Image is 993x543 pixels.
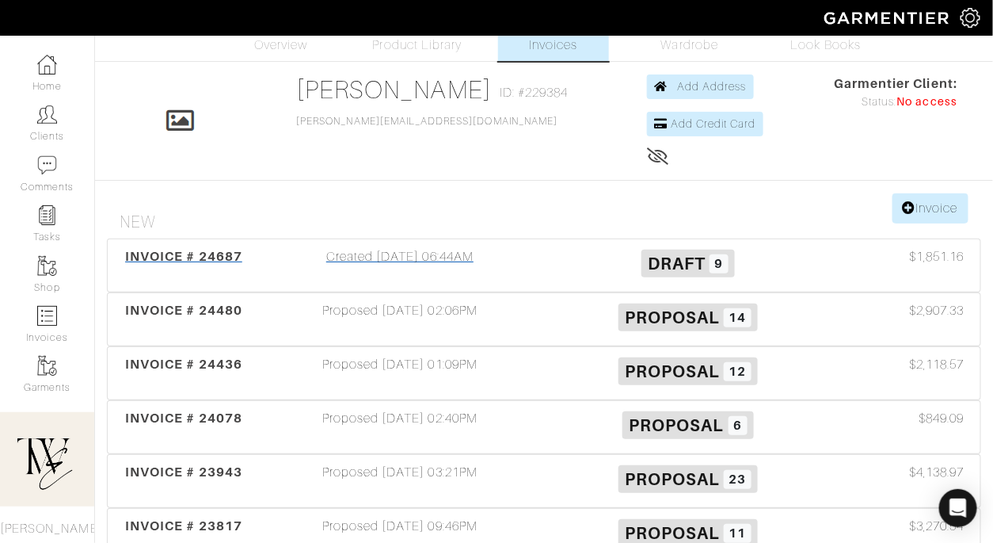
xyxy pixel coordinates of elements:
a: INVOICE # 23943 Proposed [DATE] 03:21PM Proposal 23 $4,138.97 [107,454,981,508]
img: garments-icon-b7da505a4dc4fd61783c78ac3ca0ef83fa9d6f193b1c9dc38574b1d14d53ca28.png [37,256,57,276]
a: INVOICE # 24078 Proposed [DATE] 02:40PM Proposal 6 $849.09 [107,400,981,454]
a: INVOICE # 24436 Proposed [DATE] 01:09PM Proposal 12 $2,118.57 [107,346,981,400]
span: $1,851.16 [910,247,964,266]
span: 6 [729,416,748,435]
span: Proposal [625,523,720,543]
span: Garmentier Client: [834,75,957,94]
span: Proposal [625,469,720,489]
span: $2,118.57 [910,355,964,374]
img: comment-icon-a0a6a9ef722e966f86d9cbdc48e553b5cf19dbc54f86b18d962a5391bc8f6eb6.png [37,155,57,175]
span: $2,907.33 [910,301,964,320]
span: INVOICE # 24078 [125,411,242,426]
span: 9 [710,254,729,273]
div: Open Intercom Messenger [939,489,977,527]
span: Proposal [625,308,720,327]
a: Invoice [892,193,968,224]
img: clients-icon-6bae9207a08558b7cb47a8932f037763ab4055f8c8b6bfacd5dc20c3e0201464.png [37,105,57,124]
div: Proposed [DATE] 02:06PM [256,301,544,338]
a: INVOICE # 24480 Proposed [DATE] 02:06PM Proposal 14 $2,907.33 [107,293,981,346]
img: garments-icon-b7da505a4dc4fd61783c78ac3ca0ef83fa9d6f193b1c9dc38574b1d14d53ca28.png [37,356,57,376]
span: Wardrobe [661,36,718,55]
span: INVOICE # 24436 [125,357,242,372]
img: reminder-icon-8004d30b9f0a5d33ae49ab947aed9ed385cf756f9e5892f1edd6e32f2345188e.png [37,205,57,225]
div: Proposed [DATE] 02:40PM [256,409,544,445]
h4: New [120,212,981,232]
span: Proposal [625,361,720,381]
div: Proposed [DATE] 01:09PM [256,355,544,392]
span: 11 [724,524,751,543]
img: gear-icon-white-bd11855cb880d31180b6d7d6211b90ccbf57a29d726f0c71d8c61bd08dd39cc2.png [961,8,980,28]
span: 14 [724,308,751,327]
span: Invoices [529,36,577,55]
span: No access [897,94,957,111]
a: INVOICE # 24687 Created [DATE] 06:44AM Draft 9 $1,851.16 [107,239,981,293]
span: $849.09 [919,409,964,428]
a: [PERSON_NAME] [296,75,492,104]
a: [PERSON_NAME][EMAIL_ADDRESS][DOMAIN_NAME] [296,116,557,127]
span: $4,138.97 [910,463,964,482]
div: Status: [834,94,957,111]
div: Proposed [DATE] 03:21PM [256,463,544,499]
span: 12 [724,362,751,381]
span: ID: #229384 [500,83,569,102]
span: Add Credit Card [671,117,756,130]
a: Add Credit Card [647,112,763,136]
div: Created [DATE] 06:44AM [256,247,544,284]
span: Overview [254,36,307,55]
span: INVOICE # 24687 [125,249,242,264]
span: Product Library [373,36,462,55]
img: dashboard-icon-dbcd8f5a0b271acd01030246c82b418ddd0df26cd7fceb0bd07c9910d44c42f6.png [37,55,57,75]
a: Add Address [647,75,754,99]
span: INVOICE # 23943 [125,465,242,480]
span: INVOICE # 24480 [125,303,242,318]
span: Proposal [629,415,724,435]
span: Add Address [677,80,747,93]
span: Draft [648,254,706,273]
img: garmentier-logo-header-white-b43fb05a5012e4ada735d5af1a66efaba907eab6374d6393d1fbf88cb4ef424d.png [816,4,961,32]
a: Invoices [498,3,609,61]
span: Look Books [791,36,862,55]
span: 23 [724,470,751,489]
img: orders-icon-0abe47150d42831381b5fb84f609e132dff9fe21cb692f30cb5eec754e2cba89.png [37,306,57,326]
span: $3,270.54 [910,517,964,536]
span: INVOICE # 23817 [125,518,242,533]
